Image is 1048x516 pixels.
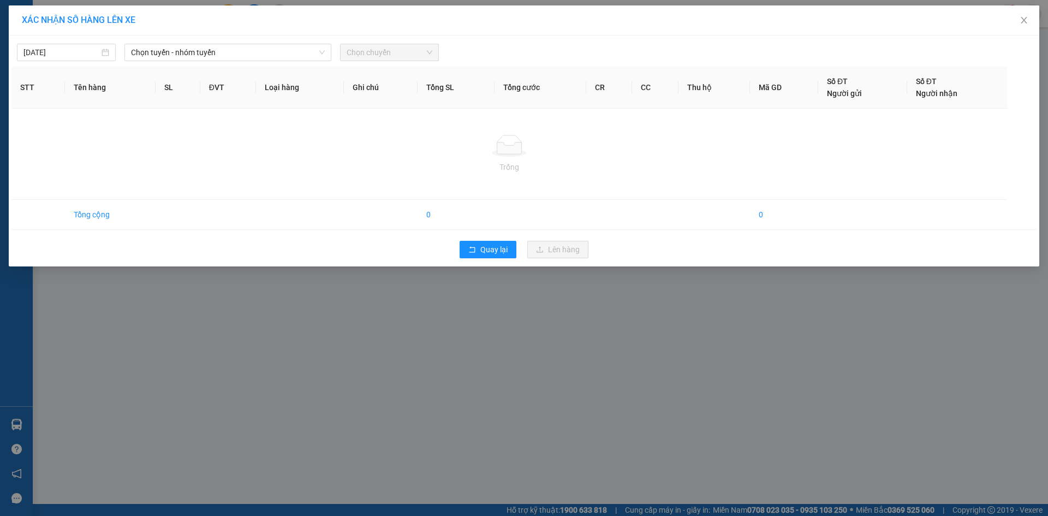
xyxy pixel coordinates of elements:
th: Tổng cước [495,67,586,109]
th: STT [11,67,65,109]
th: SL [156,67,200,109]
th: Loại hàng [256,67,344,109]
span: Người nhận [916,89,957,98]
img: logo.jpg [5,5,44,44]
input: 13/09/2025 [23,46,99,58]
span: Chọn tuyến - nhóm tuyến [131,44,325,61]
li: VP VP [PERSON_NAME] Lão [75,59,145,95]
button: Close [1009,5,1039,36]
span: close [1020,16,1028,25]
span: Người gửi [827,89,862,98]
th: Mã GD [750,67,818,109]
td: 0 [750,200,818,230]
button: rollbackQuay lại [460,241,516,258]
div: Trống [20,161,998,173]
span: down [319,49,325,56]
th: Ghi chú [344,67,418,109]
th: ĐVT [200,67,256,109]
td: 0 [418,200,495,230]
th: Tổng SL [418,67,495,109]
span: Số ĐT [916,77,937,86]
li: VP VP Mũi Né [5,59,75,71]
span: rollback [468,246,476,254]
span: XÁC NHẬN SỐ HÀNG LÊN XE [22,15,135,25]
span: Quay lại [480,244,508,256]
th: CC [632,67,678,109]
th: Thu hộ [678,67,749,109]
span: Số ĐT [827,77,848,86]
td: Tổng cộng [65,200,156,230]
th: CR [586,67,633,109]
button: uploadLên hàng [527,241,588,258]
span: Chọn chuyến [347,44,432,61]
th: Tên hàng [65,67,156,109]
span: environment [5,73,13,81]
li: Nam Hải Limousine [5,5,158,46]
